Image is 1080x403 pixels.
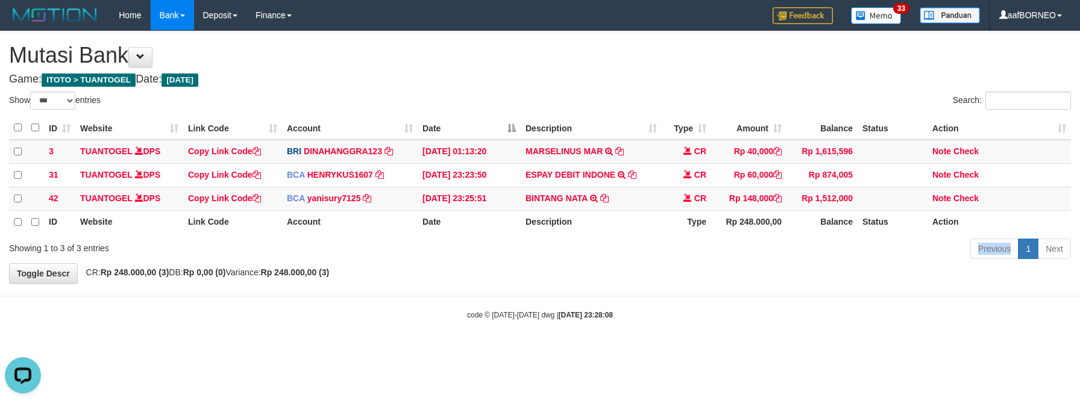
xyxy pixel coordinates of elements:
[773,193,782,203] a: Copy Rp 148,000 to clipboard
[188,146,261,156] a: Copy Link Code
[521,210,662,234] th: Description
[928,116,1071,140] th: Action: activate to sort column ascending
[711,163,786,187] td: Rp 60,000
[600,193,609,203] a: Copy BINTANG NATA to clipboard
[932,146,951,156] a: Note
[75,163,183,187] td: DPS
[711,187,786,210] td: Rp 148,000
[526,146,603,156] a: MARSELINUS MAR
[101,267,169,277] strong: Rp 248.000,00 (3)
[80,146,133,156] a: TUANTOGEL
[287,170,305,180] span: BCA
[694,170,706,180] span: CR
[928,210,1071,234] th: Action
[662,210,711,234] th: Type
[858,210,928,234] th: Status
[711,140,786,164] td: Rp 40,000
[287,193,305,203] span: BCA
[75,116,183,140] th: Website: activate to sort column ascending
[9,6,101,24] img: MOTION_logo.png
[418,210,521,234] th: Date
[615,146,624,156] a: Copy MARSELINUS MAR to clipboard
[307,170,373,180] a: HENRYKUS1607
[711,116,786,140] th: Amount: activate to sort column ascending
[932,193,951,203] a: Note
[44,210,75,234] th: ID
[932,170,951,180] a: Note
[786,210,858,234] th: Balance
[304,146,382,156] a: DINAHANGGRA123
[75,140,183,164] td: DPS
[282,116,418,140] th: Account: activate to sort column ascending
[953,92,1071,110] label: Search:
[282,210,418,234] th: Account
[893,3,909,14] span: 33
[418,140,521,164] td: [DATE] 01:13:20
[694,146,706,156] span: CR
[385,146,393,156] a: Copy DINAHANGGRA123 to clipboard
[920,7,980,23] img: panduan.png
[858,116,928,140] th: Status
[42,73,136,87] span: ITOTO > TUANTOGEL
[183,116,282,140] th: Link Code: activate to sort column ascending
[80,267,330,277] span: CR: DB: Variance:
[80,193,133,203] a: TUANTOGEL
[162,73,198,87] span: [DATE]
[9,43,1071,67] h1: Mutasi Bank
[526,170,615,180] a: ESPAY DEBIT INDONE
[786,116,858,140] th: Balance
[261,267,330,277] strong: Rp 248.000,00 (3)
[953,170,979,180] a: Check
[183,267,226,277] strong: Rp 0,00 (0)
[30,92,75,110] select: Showentries
[953,146,979,156] a: Check
[44,116,75,140] th: ID: activate to sort column ascending
[773,170,782,180] a: Copy Rp 60,000 to clipboard
[375,170,384,180] a: Copy HENRYKUS1607 to clipboard
[188,170,261,180] a: Copy Link Code
[559,311,613,319] strong: [DATE] 23:28:08
[363,193,371,203] a: Copy yanisury7125 to clipboard
[75,210,183,234] th: Website
[786,187,858,210] td: Rp 1,512,000
[49,146,54,156] span: 3
[183,210,282,234] th: Link Code
[9,263,78,284] a: Toggle Descr
[287,146,301,156] span: BRI
[418,116,521,140] th: Date: activate to sort column descending
[970,239,1019,259] a: Previous
[1038,239,1071,259] a: Next
[188,193,261,203] a: Copy Link Code
[75,187,183,210] td: DPS
[526,193,588,203] a: BINTANG NATA
[662,116,711,140] th: Type: activate to sort column ascending
[628,170,636,180] a: Copy ESPAY DEBIT INDONE to clipboard
[786,140,858,164] td: Rp 1,615,596
[307,193,361,203] a: yanisury7125
[9,73,1071,86] h4: Game: Date:
[49,193,58,203] span: 42
[786,163,858,187] td: Rp 874,005
[773,7,833,24] img: Feedback.jpg
[851,7,902,24] img: Button%20Memo.svg
[773,146,782,156] a: Copy Rp 40,000 to clipboard
[953,193,979,203] a: Check
[418,187,521,210] td: [DATE] 23:25:51
[694,193,706,203] span: CR
[467,311,613,319] small: code © [DATE]-[DATE] dwg |
[1018,239,1038,259] a: 1
[985,92,1071,110] input: Search:
[9,237,441,254] div: Showing 1 to 3 of 3 entries
[521,116,662,140] th: Description: activate to sort column ascending
[49,170,58,180] span: 31
[5,5,41,41] button: Open LiveChat chat widget
[418,163,521,187] td: [DATE] 23:23:50
[80,170,133,180] a: TUANTOGEL
[711,210,786,234] th: Rp 248.000,00
[9,92,101,110] label: Show entries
